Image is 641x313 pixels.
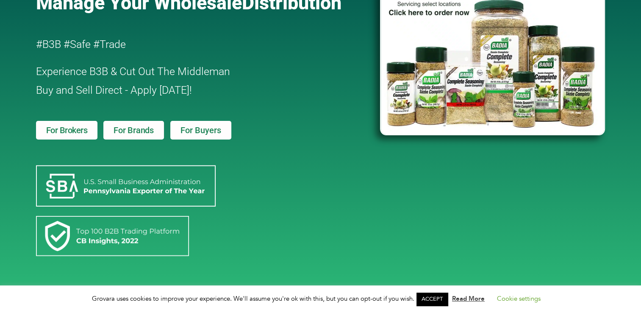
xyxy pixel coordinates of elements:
[497,294,541,303] a: Cookie settings
[36,35,332,54] h2: #B3B #Safe #Trade
[103,121,164,140] a: For Brands
[46,126,88,134] span: For Brokers
[180,126,221,134] span: For Buyers
[36,121,98,140] a: For Brokers
[36,84,192,96] span: Buy and Sell Direct - Apply [DATE]!
[416,293,448,306] a: ACCEPT
[170,121,231,140] a: For Buyers
[92,294,549,303] span: Grovara uses cookies to improve your experience. We'll assume you're ok with this, but you can op...
[452,294,485,303] a: Read More
[36,65,230,78] span: Experience B3B & Cut Out The Middleman
[114,126,154,134] span: For Brands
